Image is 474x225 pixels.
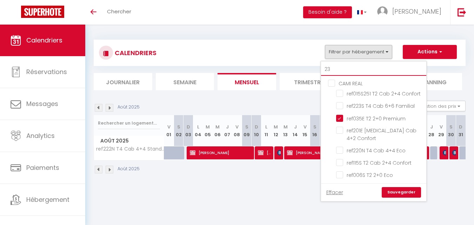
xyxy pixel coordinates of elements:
li: Journalier [94,73,152,90]
div: Filtrer par hébergement [320,61,427,202]
abbr: D [459,124,462,130]
abbr: J [294,124,297,130]
span: [PERSON_NAME] [190,146,252,159]
a: Effacer [326,188,343,196]
th: 02 [174,115,183,146]
span: [PERSON_NAME] [392,7,441,16]
th: 07 [222,115,232,146]
abbr: S [313,124,316,130]
span: Réservations [26,67,67,76]
h3: CALENDRIERS [113,45,156,61]
span: Calendriers [26,36,62,45]
button: Actions [403,45,457,59]
abbr: V [440,124,443,130]
span: Hébergement [26,195,69,204]
li: Planning [403,73,462,90]
span: ref035E T2 2+0 Premium [347,115,406,122]
button: Ouvrir le widget de chat LiveChat [6,3,27,24]
input: Rechercher un logement... [321,63,426,76]
li: Semaine [156,73,214,90]
span: Messages [26,99,58,108]
span: Analytics [26,131,55,140]
abbr: D [187,124,190,130]
span: [PERSON_NAME] [277,146,280,159]
abbr: M [206,124,210,130]
th: 15 [300,115,310,146]
img: logout [458,8,466,16]
th: 29 [436,115,446,146]
abbr: D [255,124,258,130]
button: Filtrer par hébergement [325,45,392,59]
abbr: V [167,124,171,130]
img: ... [377,6,388,17]
span: [PERSON_NAME] [287,146,349,159]
th: 03 [183,115,193,146]
img: Super Booking [21,6,64,18]
th: 10 [252,115,261,146]
span: Août 2025 [94,136,164,146]
th: 17 [320,115,329,146]
th: 06 [213,115,222,146]
abbr: S [177,124,180,130]
a: Sauvegarder [382,187,421,198]
span: ref201E [MEDICAL_DATA] Cab 4+2 Confort [347,127,416,142]
p: Août 2025 [118,104,140,111]
span: [PERSON_NAME] [258,146,271,159]
abbr: J [226,124,229,130]
span: [PERSON_NAME] [452,146,455,159]
button: Gestion des prix [413,101,466,111]
th: 08 [232,115,242,146]
abbr: M [274,124,278,130]
abbr: V [303,124,307,130]
span: ref222N T4 Cab 4+4 Standard [95,146,165,152]
th: 28 [427,115,436,146]
th: 11 [261,115,271,146]
input: Rechercher un logement... [98,117,160,130]
th: 16 [310,115,320,146]
th: 05 [203,115,213,146]
th: 01 [164,115,174,146]
th: 31 [456,115,466,146]
li: Trimestre [280,73,338,90]
abbr: M [283,124,288,130]
span: Paiements [26,163,59,172]
abbr: M [215,124,220,130]
span: ref220N T4 Cab 4+4 Eco [347,147,406,154]
abbr: L [197,124,199,130]
th: 04 [193,115,203,146]
button: Besoin d'aide ? [303,6,352,18]
span: [PERSON_NAME] [443,146,446,159]
th: 12 [271,115,281,146]
abbr: S [245,124,248,130]
abbr: S [449,124,453,130]
li: Mensuel [218,73,276,90]
abbr: V [235,124,239,130]
th: 09 [242,115,252,146]
p: Août 2025 [118,166,140,172]
th: 30 [446,115,456,146]
th: 13 [281,115,291,146]
span: Chercher [107,8,131,15]
th: 14 [291,115,300,146]
abbr: L [265,124,267,130]
span: ref115S T2 Cab 2+4 Confort [347,159,412,166]
abbr: J [430,124,433,130]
